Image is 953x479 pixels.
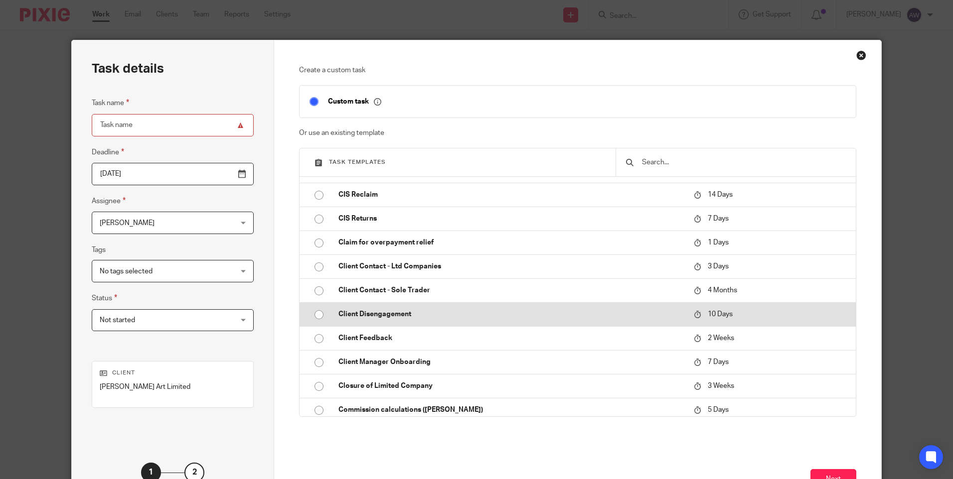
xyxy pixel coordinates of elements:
p: Create a custom task [299,65,856,75]
p: Client Contact - Sole Trader [338,285,684,295]
p: Client Disengagement [338,309,684,319]
input: Pick a date [92,163,254,185]
span: Not started [100,317,135,324]
span: 4 Months [708,287,737,294]
label: Status [92,292,117,304]
span: 2 Weeks [708,335,734,342]
p: Claim for overpayment relief [338,238,684,247]
span: 1 Days [708,239,729,246]
p: Custom task [328,97,381,106]
input: Search... [641,157,846,168]
p: [PERSON_NAME] Art Limited [100,382,246,392]
p: Client Feedback [338,333,684,343]
input: Task name [92,114,254,136]
label: Tags [92,245,106,255]
p: Or use an existing template [299,128,856,138]
p: Client Manager Onboarding [338,357,684,367]
div: Close this dialog window [856,50,866,60]
p: Closure of Limited Company [338,381,684,391]
label: Assignee [92,195,126,207]
span: 7 Days [708,215,729,222]
span: No tags selected [100,268,153,275]
span: 10 Days [708,311,733,318]
span: Task templates [329,159,386,165]
p: Client [100,369,246,377]
span: 3 Days [708,263,729,270]
span: [PERSON_NAME] [100,220,155,227]
label: Deadline [92,146,124,158]
h2: Task details [92,60,164,77]
p: Client Contact - Ltd Companies [338,261,684,271]
p: Commission calculations ([PERSON_NAME]) [338,405,684,415]
span: 14 Days [708,191,733,198]
span: 3 Weeks [708,382,734,389]
p: CIS Reclaim [338,190,684,200]
label: Task name [92,97,129,109]
span: 7 Days [708,359,729,365]
p: CIS Returns [338,214,684,224]
span: 5 Days [708,406,729,413]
